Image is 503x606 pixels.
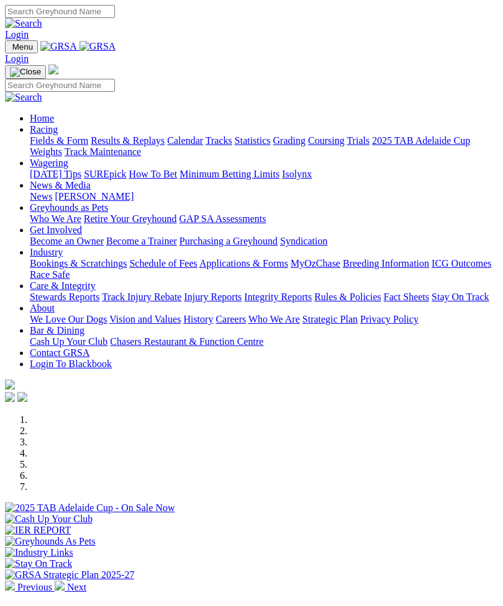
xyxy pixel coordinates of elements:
[5,536,96,547] img: Greyhounds As Pets
[109,314,181,324] a: Vision and Values
[235,135,271,146] a: Statistics
[282,169,312,179] a: Isolynx
[30,158,68,168] a: Wagering
[30,247,63,257] a: Industry
[206,135,232,146] a: Tracks
[5,558,72,569] img: Stay On Track
[280,236,327,246] a: Syndication
[5,79,115,92] input: Search
[432,292,489,302] a: Stay On Track
[314,292,381,302] a: Rules & Policies
[30,169,498,180] div: Wagering
[5,40,38,53] button: Toggle navigation
[30,213,498,225] div: Greyhounds as Pets
[5,569,134,581] img: GRSA Strategic Plan 2025-27
[30,146,62,157] a: Weights
[5,65,46,79] button: Toggle navigation
[215,314,246,324] a: Careers
[30,347,89,358] a: Contact GRSA
[30,191,498,202] div: News & Media
[30,236,104,246] a: Become an Owner
[30,225,82,235] a: Get Involved
[84,213,177,224] a: Retire Your Greyhound
[30,191,52,202] a: News
[308,135,345,146] a: Coursing
[248,314,300,324] a: Who We Are
[30,169,81,179] a: [DATE] Tips
[30,135,498,158] div: Racing
[343,258,429,269] a: Breeding Information
[179,213,266,224] a: GAP SA Assessments
[5,29,29,40] a: Login
[84,169,126,179] a: SUREpick
[30,325,84,336] a: Bar & Dining
[291,258,340,269] a: MyOzChase
[5,380,15,390] img: logo-grsa-white.png
[179,236,278,246] a: Purchasing a Greyhound
[65,146,141,157] a: Track Maintenance
[12,42,33,51] span: Menu
[347,135,369,146] a: Trials
[30,180,91,190] a: News & Media
[30,336,107,347] a: Cash Up Your Club
[106,236,177,246] a: Become a Trainer
[30,314,107,324] a: We Love Our Dogs
[384,292,429,302] a: Fact Sheets
[30,202,108,213] a: Greyhounds as Pets
[40,41,77,52] img: GRSA
[48,65,58,74] img: logo-grsa-white.png
[102,292,181,302] a: Track Injury Rebate
[360,314,419,324] a: Privacy Policy
[30,113,54,123] a: Home
[167,135,203,146] a: Calendar
[5,514,93,525] img: Cash Up Your Club
[199,258,288,269] a: Applications & Forms
[183,314,213,324] a: History
[30,269,70,280] a: Race Safe
[30,336,498,347] div: Bar & Dining
[5,547,73,558] img: Industry Links
[5,581,15,590] img: chevron-left-pager-white.svg
[30,303,55,313] a: About
[432,258,491,269] a: ICG Outcomes
[55,191,134,202] a: [PERSON_NAME]
[30,292,99,302] a: Stewards Reports
[30,135,88,146] a: Fields & Form
[30,258,127,269] a: Bookings & Scratchings
[5,5,115,18] input: Search
[30,213,81,224] a: Who We Are
[179,169,279,179] a: Minimum Betting Limits
[55,581,65,590] img: chevron-right-pager-white.svg
[302,314,358,324] a: Strategic Plan
[110,336,263,347] a: Chasers Restaurant & Function Centre
[30,280,96,291] a: Care & Integrity
[55,582,86,592] a: Next
[5,92,42,103] img: Search
[5,53,29,64] a: Login
[30,124,58,135] a: Racing
[30,236,498,247] div: Get Involved
[129,258,197,269] a: Schedule of Fees
[30,359,112,369] a: Login To Blackbook
[17,582,52,592] span: Previous
[5,18,42,29] img: Search
[129,169,178,179] a: How To Bet
[273,135,306,146] a: Grading
[372,135,470,146] a: 2025 TAB Adelaide Cup
[91,135,165,146] a: Results & Replays
[79,41,116,52] img: GRSA
[5,582,55,592] a: Previous
[244,292,312,302] a: Integrity Reports
[5,502,175,514] img: 2025 TAB Adelaide Cup - On Sale Now
[30,258,498,280] div: Industry
[17,392,27,402] img: twitter.svg
[184,292,242,302] a: Injury Reports
[5,392,15,402] img: facebook.svg
[10,67,41,77] img: Close
[30,314,498,325] div: About
[30,292,498,303] div: Care & Integrity
[5,525,71,536] img: IER REPORT
[67,582,86,592] span: Next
